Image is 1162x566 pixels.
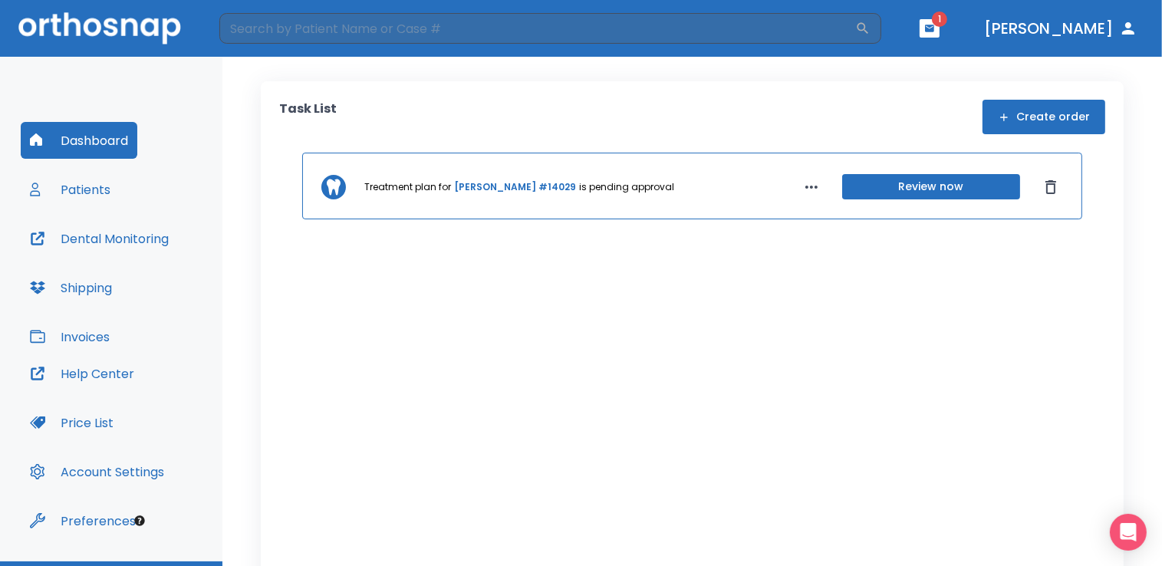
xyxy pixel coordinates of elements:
button: [PERSON_NAME] [978,15,1144,42]
button: Patients [21,171,120,208]
a: [PERSON_NAME] #14029 [454,180,576,194]
button: Dental Monitoring [21,220,178,257]
p: is pending approval [579,180,674,194]
p: Treatment plan for [364,180,451,194]
p: Task List [279,100,337,134]
button: Dashboard [21,122,137,159]
button: Create order [983,100,1105,134]
span: 1 [932,12,947,27]
div: Tooltip anchor [133,514,146,528]
button: Dismiss [1039,175,1063,199]
button: Review now [842,174,1020,199]
button: Invoices [21,318,119,355]
img: Orthosnap [18,12,181,44]
button: Price List [21,404,123,441]
button: Preferences [21,502,145,539]
div: Open Intercom Messenger [1110,514,1147,551]
button: Help Center [21,355,143,392]
input: Search by Patient Name or Case # [219,13,855,44]
button: Shipping [21,269,121,306]
button: Account Settings [21,453,173,490]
